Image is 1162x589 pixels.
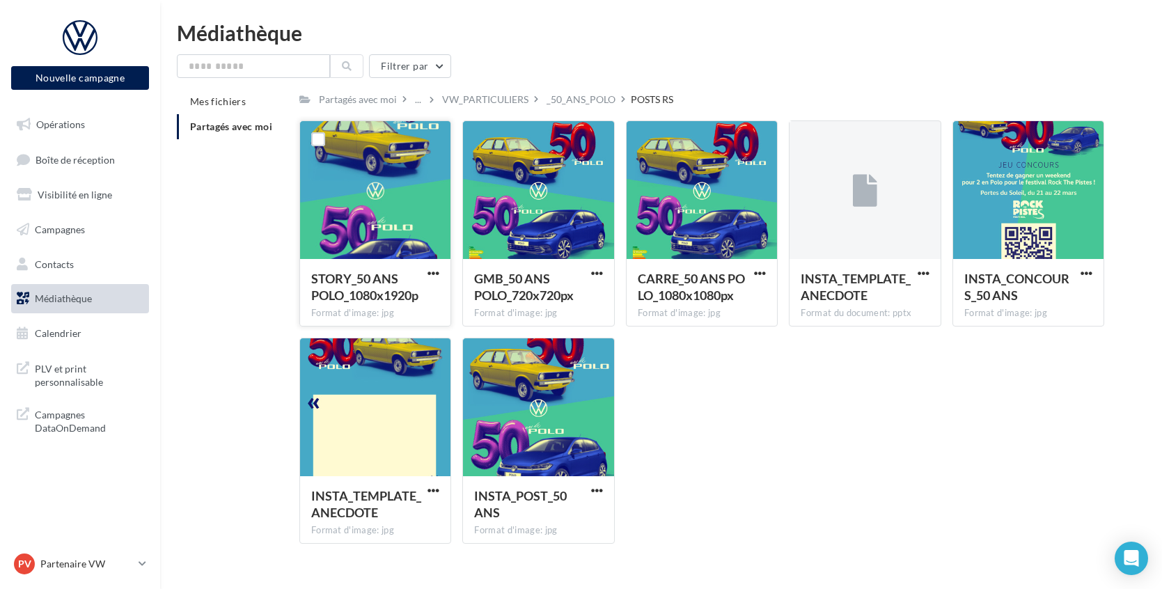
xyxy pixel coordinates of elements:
span: INSTA_POST_50 ANS [474,488,567,520]
span: Calendrier [35,327,81,339]
div: Format d'image: jpg [474,524,603,537]
a: PV Partenaire VW [11,551,149,577]
div: _50_ANS_POLO [547,93,615,107]
span: Partagés avec moi [190,120,272,132]
button: Filtrer par [369,54,451,78]
span: Contacts [35,258,74,269]
div: Médiathèque [177,22,1145,43]
div: Format d'image: jpg [474,307,603,320]
div: Open Intercom Messenger [1115,542,1148,575]
p: Partenaire VW [40,557,133,571]
span: INSTA_TEMPLATE_ANECDOTE [311,488,421,520]
span: CARRE_50 ANS POLO_1080x1080px [638,271,745,303]
span: STORY_50 ANS POLO_1080x1920p [311,271,418,303]
span: Campagnes [35,223,85,235]
a: Boîte de réception [8,145,152,175]
div: Format d'image: jpg [311,524,440,537]
span: Médiathèque [35,292,92,304]
span: GMB_50 ANS POLO_720x720px [474,271,574,303]
a: Opérations [8,110,152,139]
span: Boîte de réception [36,153,115,165]
a: Médiathèque [8,284,152,313]
span: INSTA_TEMPLATE_ANECDOTE [801,271,911,303]
div: ... [412,90,424,109]
a: Calendrier [8,319,152,348]
a: Contacts [8,250,152,279]
div: Partagés avec moi [319,93,397,107]
span: Opérations [36,118,85,130]
a: Campagnes DataOnDemand [8,400,152,441]
span: Mes fichiers [190,95,246,107]
span: INSTA_CONCOURS_50 ANS [964,271,1069,303]
span: PV [18,557,31,571]
div: Format d'image: jpg [638,307,767,320]
div: VW_PARTICULIERS [442,93,528,107]
span: Campagnes DataOnDemand [35,405,143,435]
div: Format d'image: jpg [311,307,440,320]
a: Visibilité en ligne [8,180,152,210]
div: Format d'image: jpg [964,307,1093,320]
a: Campagnes [8,215,152,244]
div: Format du document: pptx [801,307,929,320]
button: Nouvelle campagne [11,66,149,90]
span: Visibilité en ligne [38,189,112,201]
a: PLV et print personnalisable [8,354,152,395]
div: POSTS RS [631,93,673,107]
span: PLV et print personnalisable [35,359,143,389]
